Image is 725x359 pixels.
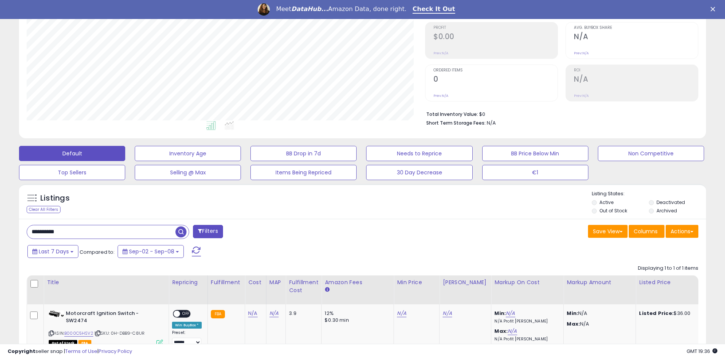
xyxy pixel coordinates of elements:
[289,310,315,317] div: 3.9
[325,278,390,286] div: Amazon Fees
[433,51,448,55] small: Prev: N/A
[413,5,455,14] a: Check It Out
[443,310,452,317] a: N/A
[250,146,357,161] button: BB Drop in 7d
[592,190,706,198] p: Listing States:
[366,146,472,161] button: Needs to Reprice
[494,327,508,335] b: Max:
[639,310,674,317] b: Listed Price:
[8,348,132,355] div: seller snap | |
[291,5,328,13] i: DataHub...
[599,199,613,206] label: Active
[433,75,558,85] h2: 0
[443,278,488,286] div: [PERSON_NAME]
[638,265,698,272] div: Displaying 1 to 1 of 1 items
[172,330,202,347] div: Preset:
[666,225,698,238] button: Actions
[567,278,633,286] div: Markup Amount
[27,245,78,258] button: Last 7 Days
[574,93,589,98] small: Prev: N/A
[135,165,241,180] button: Selling @ Max
[248,278,263,286] div: Cost
[433,32,558,43] h2: $0.00
[567,321,630,327] p: N/A
[487,119,496,127] span: N/A
[27,206,61,213] div: Clear All Filters
[433,93,448,98] small: Prev: N/A
[397,278,436,286] div: Min Price
[172,322,202,329] div: Win BuyBox *
[193,225,223,238] button: Filters
[250,165,357,180] button: Items Being Repriced
[64,330,93,337] a: B000C5HSV2
[426,120,486,126] b: Short Term Storage Fees:
[397,310,406,317] a: N/A
[494,278,560,286] div: Markup on Cost
[508,327,517,335] a: N/A
[8,348,35,355] strong: Copyright
[491,275,564,304] th: The percentage added to the cost of goods (COGS) that forms the calculator for Min & Max prices.
[94,330,145,336] span: | SKU: 0H-DBB9-C8UR
[135,146,241,161] button: Inventory Age
[19,146,125,161] button: Default
[325,310,388,317] div: 12%
[426,109,693,118] li: $0
[506,310,515,317] a: N/A
[19,165,125,180] button: Top Sellers
[325,317,388,324] div: $0.30 min
[269,310,279,317] a: N/A
[598,146,704,161] button: Non Competitive
[433,68,558,73] span: Ordered Items
[639,310,702,317] div: $36.00
[366,165,472,180] button: 30 Day Decrease
[574,68,698,73] span: ROI
[588,225,628,238] button: Save View
[258,3,270,16] img: Profile image for Georgie
[494,310,506,317] b: Min:
[494,319,558,324] p: N/A Profit [PERSON_NAME]
[574,51,589,55] small: Prev: N/A
[574,26,698,30] span: Avg. Buybox Share
[634,228,658,235] span: Columns
[276,5,406,13] div: Meet Amazon Data, done right.
[118,245,184,258] button: Sep-02 - Sep-08
[65,348,97,355] a: Terms of Use
[574,75,698,85] h2: N/A
[426,111,478,117] b: Total Inventory Value:
[574,32,698,43] h2: N/A
[656,199,685,206] label: Deactivated
[40,193,70,204] h5: Listings
[639,278,705,286] div: Listed Price
[687,348,717,355] span: 2025-09-16 19:36 GMT
[248,310,257,317] a: N/A
[482,146,588,161] button: BB Price Below Min
[711,7,718,11] div: Close
[269,278,282,286] div: MAP
[567,310,578,317] strong: Min:
[325,286,329,293] small: Amazon Fees.
[99,348,132,355] a: Privacy Policy
[211,278,242,286] div: Fulfillment
[49,310,64,317] img: 31b2km+Jo3L._SL40_.jpg
[482,165,588,180] button: €1
[180,311,192,317] span: OFF
[567,310,630,317] p: N/A
[289,278,318,294] div: Fulfillment Cost
[49,310,163,345] div: ASIN:
[433,26,558,30] span: Profit
[656,207,677,214] label: Archived
[599,207,627,214] label: Out of Stock
[39,248,69,255] span: Last 7 Days
[629,225,664,238] button: Columns
[172,278,204,286] div: Repricing
[129,248,174,255] span: Sep-02 - Sep-08
[80,248,115,256] span: Compared to:
[66,310,158,326] b: Motorcraft Ignition Switch - SW2474
[47,278,166,286] div: Title
[211,310,225,318] small: FBA
[567,320,580,327] strong: Max:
